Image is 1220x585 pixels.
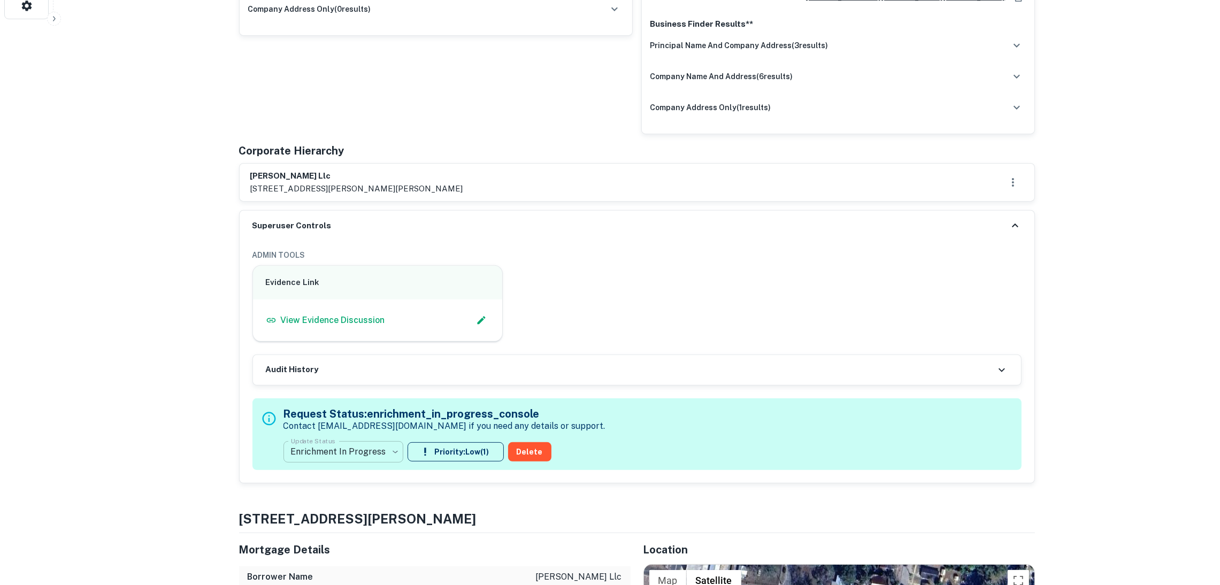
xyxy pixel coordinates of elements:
[291,436,335,445] label: Update Status
[266,276,490,289] h6: Evidence Link
[283,420,605,433] p: Contact [EMAIL_ADDRESS][DOMAIN_NAME] if you need any details or support.
[650,71,793,82] h6: company name and address ( 6 results)
[650,18,1026,30] p: Business Finder Results**
[283,406,605,422] h5: Request Status: enrichment_in_progress_console
[250,170,463,182] h6: [PERSON_NAME] llc
[1167,499,1220,551] iframe: Chat Widget
[536,571,622,583] p: [PERSON_NAME] llc
[281,314,385,327] p: View Evidence Discussion
[239,143,344,159] h5: Corporate Hierarchy
[473,312,489,328] button: Edit Slack Link
[508,442,551,461] button: Delete
[250,182,463,195] p: [STREET_ADDRESS][PERSON_NAME][PERSON_NAME]
[408,442,504,461] button: Priority:Low(1)
[643,542,1035,558] h5: Location
[239,509,1035,528] h4: [STREET_ADDRESS][PERSON_NAME]
[650,102,771,113] h6: company address only ( 1 results)
[239,542,631,558] h5: Mortgage Details
[248,571,313,583] h6: Borrower Name
[266,364,319,376] h6: Audit History
[283,437,403,467] div: Enrichment In Progress
[266,314,385,327] a: View Evidence Discussion
[248,3,371,15] h6: company address only ( 0 results)
[252,220,332,232] h6: Superuser Controls
[252,249,1022,261] h6: ADMIN TOOLS
[650,40,828,51] h6: principal name and company address ( 3 results)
